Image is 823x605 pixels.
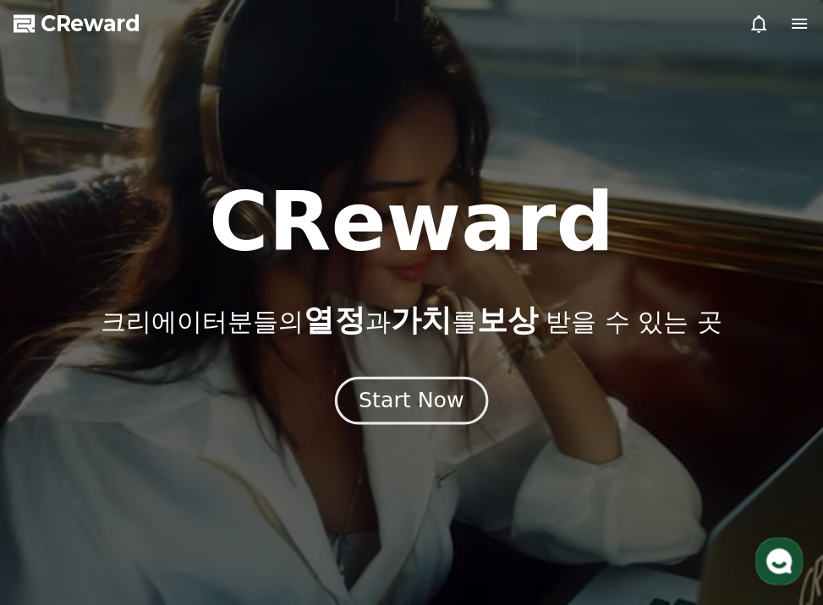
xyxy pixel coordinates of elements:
[5,465,112,507] a: 홈
[101,303,721,337] p: 크리에이터분들의 과 를 받을 수 있는 곳
[261,490,282,504] span: 설정
[304,302,365,337] span: 열정
[390,302,451,337] span: 가치
[112,465,218,507] a: 대화
[476,302,537,337] span: 보상
[155,491,175,504] span: 대화
[53,490,63,504] span: 홈
[338,395,485,411] a: Start Now
[218,465,325,507] a: 설정
[335,377,488,425] button: Start Now
[41,10,140,37] span: CReward
[209,182,614,263] h1: CReward
[14,10,140,37] a: CReward
[359,386,464,415] div: Start Now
